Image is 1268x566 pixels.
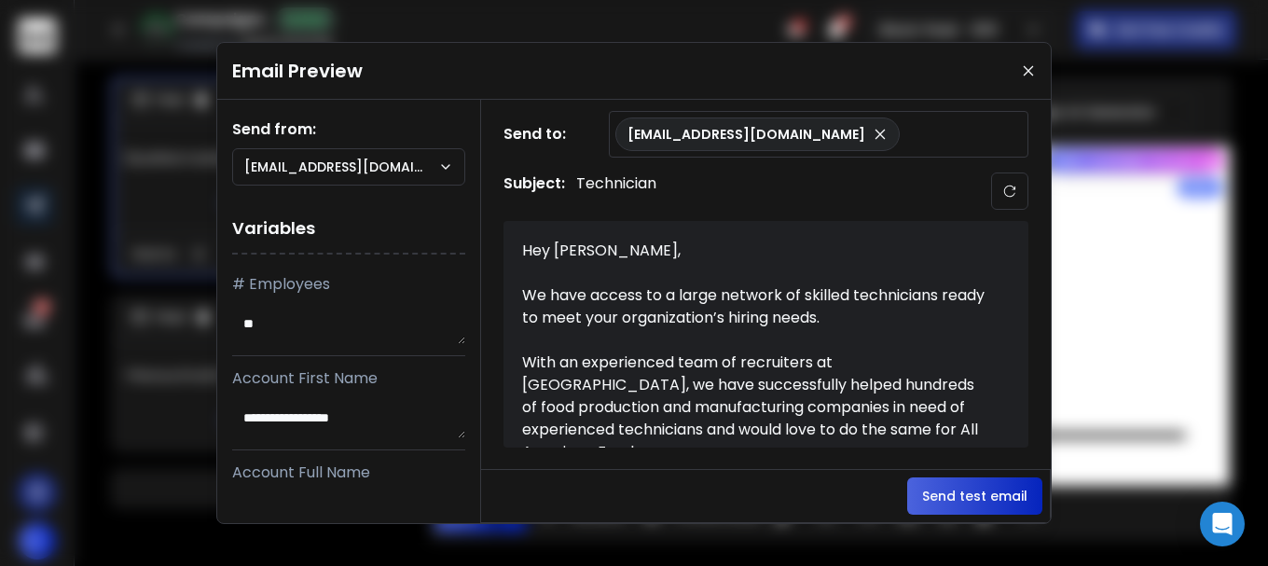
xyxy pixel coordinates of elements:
div: We have access to a large network of skilled technicians ready to meet your organization’s hiring... [522,284,988,329]
div: With an experienced team of recruiters at [GEOGRAPHIC_DATA], we have successfully helped hundreds... [522,352,988,463]
p: Account First Name [232,367,465,390]
p: [EMAIL_ADDRESS][DOMAIN_NAME] [627,125,865,144]
h1: Email Preview [232,58,363,84]
p: Technician [576,173,656,210]
h1: Send from: [232,118,465,141]
div: Hey [PERSON_NAME], [522,240,988,262]
p: [EMAIL_ADDRESS][DOMAIN_NAME] [244,158,438,176]
p: Account Full Name [232,462,465,484]
h1: Send to: [503,123,578,145]
h1: Subject: [503,173,565,210]
h1: Variables [232,204,465,255]
button: Send test email [907,477,1042,515]
div: Open Intercom Messenger [1200,502,1245,546]
p: # Employees [232,273,465,296]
